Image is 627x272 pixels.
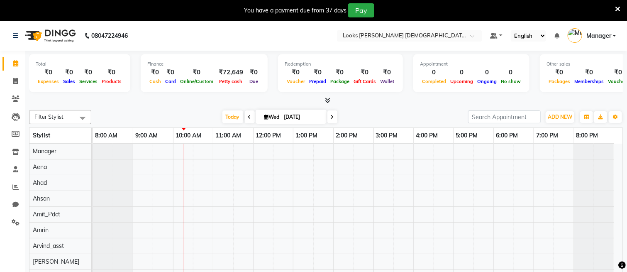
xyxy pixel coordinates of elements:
span: Manager [586,32,611,40]
span: Online/Custom [178,78,215,84]
div: ₹0 [328,68,351,77]
div: 0 [448,68,475,77]
button: ADD NEW [546,111,574,123]
div: 0 [499,68,523,77]
span: Cash [147,78,163,84]
span: Completed [420,78,448,84]
div: ₹0 [307,68,328,77]
span: Ahsan [33,195,50,202]
span: Voucher [285,78,307,84]
span: Gift Cards [351,78,378,84]
a: 5:00 PM [454,130,480,142]
div: 0 [420,68,448,77]
a: 10:00 AM [173,130,203,142]
div: ₹0 [285,68,307,77]
a: 4:00 PM [414,130,440,142]
a: 3:00 PM [374,130,400,142]
div: ₹0 [246,68,261,77]
div: You have a payment due from 37 days [244,6,346,15]
a: 11:00 AM [213,130,243,142]
span: Services [77,78,100,84]
div: ₹72,649 [215,68,246,77]
span: Manager [33,147,56,155]
a: 9:00 AM [133,130,160,142]
div: Finance [147,61,261,68]
span: Petty cash [217,78,245,84]
span: Wed [262,114,282,120]
span: Wallet [378,78,396,84]
img: Manager [568,28,582,43]
span: Due [247,78,260,84]
input: Search Appointment [468,110,541,123]
span: No show [499,78,523,84]
span: ADD NEW [548,114,572,120]
span: Sales [61,78,77,84]
span: Aena [33,163,47,171]
div: 0 [475,68,499,77]
span: [PERSON_NAME] [33,258,79,265]
span: Expenses [36,78,61,84]
div: Total [36,61,124,68]
a: 6:00 PM [494,130,520,142]
div: ₹0 [351,68,378,77]
a: 7:00 PM [534,130,560,142]
div: ₹0 [61,68,77,77]
button: Pay [348,3,374,17]
a: 8:00 AM [93,130,120,142]
input: 2025-09-03 [282,111,323,123]
span: Card [163,78,178,84]
span: Amrin [33,226,49,234]
a: 1:00 PM [293,130,320,142]
div: ₹0 [147,68,163,77]
span: Ahad [33,179,47,186]
span: Products [100,78,124,84]
span: Stylist [33,132,50,139]
img: logo [21,24,78,47]
span: Ongoing [475,78,499,84]
div: ₹0 [36,68,61,77]
span: Arvind_asst [33,242,64,250]
span: Filter Stylist [34,113,63,120]
div: ₹0 [178,68,215,77]
span: Prepaid [307,78,328,84]
a: 2:00 PM [334,130,360,142]
span: Today [222,110,243,123]
div: Redemption [285,61,396,68]
div: ₹0 [546,68,572,77]
span: Package [328,78,351,84]
div: ₹0 [378,68,396,77]
span: Packages [546,78,572,84]
a: 8:00 PM [574,130,600,142]
span: Memberships [572,78,606,84]
span: Amit_Pdct [33,211,60,218]
a: 12:00 PM [254,130,283,142]
div: ₹0 [100,68,124,77]
div: Appointment [420,61,523,68]
span: Upcoming [448,78,475,84]
div: ₹0 [163,68,178,77]
b: 08047224946 [91,24,128,47]
div: ₹0 [572,68,606,77]
div: ₹0 [77,68,100,77]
